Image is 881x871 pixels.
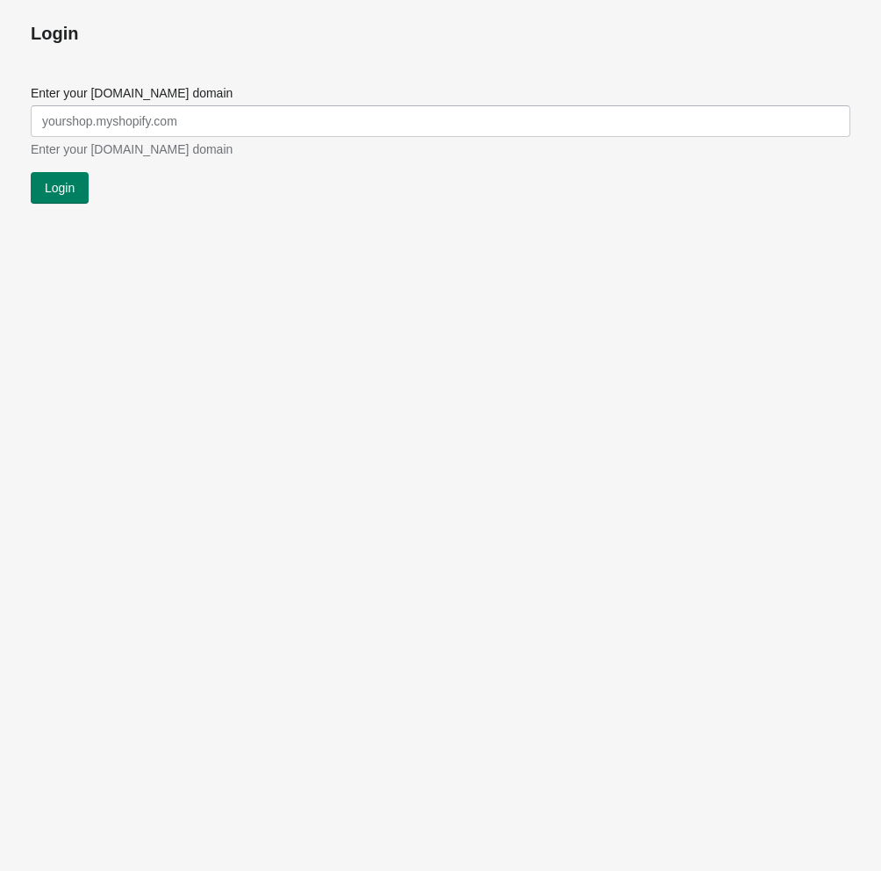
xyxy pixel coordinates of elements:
[31,105,850,137] input: yourshop.myshopify.com
[31,172,89,204] button: Login
[31,84,233,102] label: Enter your [DOMAIN_NAME] domain
[31,21,850,46] h1: Login
[31,142,233,156] span: Enter your [DOMAIN_NAME] domain
[45,181,75,195] span: Login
